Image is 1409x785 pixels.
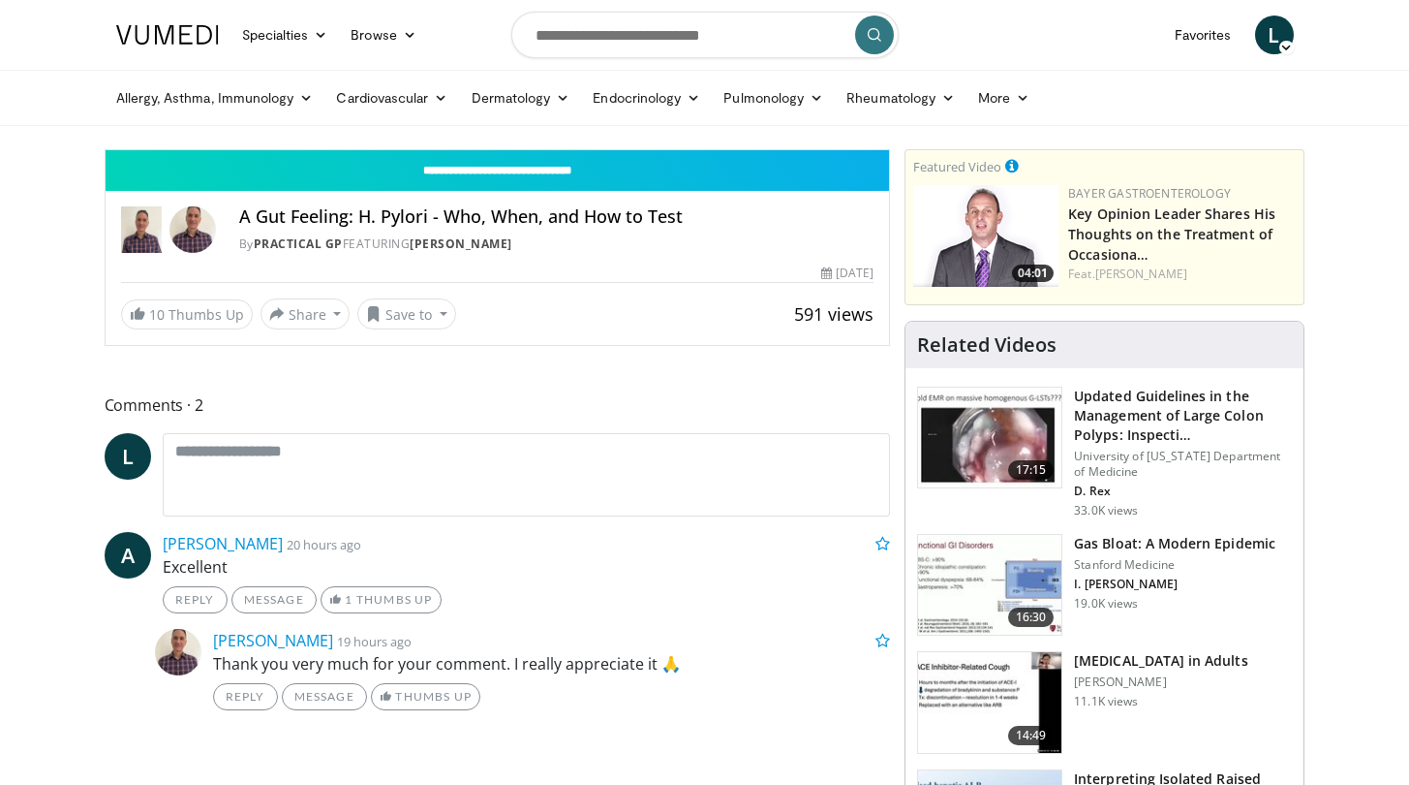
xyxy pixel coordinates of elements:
a: [PERSON_NAME] [213,630,333,651]
a: Specialties [230,16,340,54]
img: 11950cd4-d248-4755-8b98-ec337be04c84.150x105_q85_crop-smart_upscale.jpg [918,652,1061,753]
span: 04:01 [1012,265,1054,282]
button: Save to [357,298,456,330]
img: Avatar [155,629,201,675]
p: 11.1K views [1074,694,1138,709]
a: L [1255,16,1294,54]
span: 1 [345,592,352,607]
a: Key Opinion Leader Shares His Thoughts on the Treatment of Occasiona… [1068,204,1275,264]
input: Search topics, interventions [511,12,899,58]
span: 10 [149,305,165,324]
img: 9828b8df-38ad-4333-b93d-bb657251ca89.png.150x105_q85_crop-smart_upscale.png [913,185,1058,287]
a: Practical GP [254,235,343,252]
a: 14:49 [MEDICAL_DATA] in Adults [PERSON_NAME] 11.1K views [917,651,1292,754]
a: 04:01 [913,185,1058,287]
a: A [105,532,151,579]
button: Share [260,298,351,330]
a: More [966,78,1041,117]
a: Pulmonology [712,78,835,117]
a: Reply [213,683,278,710]
a: 16:30 Gas Bloat: A Modern Epidemic Stanford Medicine I. [PERSON_NAME] 19.0K views [917,534,1292,637]
h3: Updated Guidelines in the Management of Large Colon Polyps: Inspecti… [1074,387,1292,445]
a: Thumbs Up [371,683,480,710]
a: [PERSON_NAME] [410,235,512,252]
a: 10 Thumbs Up [121,299,253,330]
h3: Gas Bloat: A Modern Epidemic [1074,534,1275,553]
p: Stanford Medicine [1074,557,1275,573]
span: 16:30 [1008,608,1055,627]
a: Favorites [1163,16,1243,54]
img: Practical GP [121,206,162,253]
div: [DATE] [821,265,873,282]
a: 17:15 Updated Guidelines in the Management of Large Colon Polyps: Inspecti… University of [US_STA... [917,387,1292,518]
div: By FEATURING [239,235,873,253]
small: Featured Video [913,158,1001,175]
span: 591 views [794,302,873,326]
span: Comments 2 [105,392,891,418]
p: 19.0K views [1074,596,1138,612]
h3: [MEDICAL_DATA] in Adults [1074,651,1247,671]
p: [PERSON_NAME] [1074,675,1247,690]
small: 19 hours ago [337,633,412,650]
a: Reply [163,586,228,613]
img: VuMedi Logo [116,25,219,45]
h4: Related Videos [917,333,1057,357]
a: 1 Thumbs Up [321,586,442,613]
a: Message [231,586,317,613]
a: L [105,433,151,480]
p: D. Rex [1074,484,1292,499]
img: dfcfcb0d-b871-4e1a-9f0c-9f64970f7dd8.150x105_q85_crop-smart_upscale.jpg [918,388,1061,488]
img: Avatar [169,206,216,253]
span: 17:15 [1008,460,1055,480]
a: Message [282,683,367,710]
h4: A Gut Feeling: H. Pylori - Who, When, and How to Test [239,206,873,228]
span: 14:49 [1008,726,1055,745]
a: Rheumatology [835,78,966,117]
p: Excellent [163,555,891,579]
a: [PERSON_NAME] [163,533,283,554]
a: Endocrinology [581,78,712,117]
p: 33.0K views [1074,503,1138,518]
div: Feat. [1068,266,1296,283]
p: Thank you very much for your comment. I really appreciate it 🙏 [213,652,891,675]
a: [PERSON_NAME] [1095,266,1187,282]
a: Dermatology [460,78,582,117]
small: 20 hours ago [287,536,361,553]
p: University of [US_STATE] Department of Medicine [1074,449,1292,480]
img: 480ec31d-e3c1-475b-8289-0a0659db689a.150x105_q85_crop-smart_upscale.jpg [918,535,1061,636]
a: Bayer Gastroenterology [1068,185,1231,202]
a: Browse [339,16,428,54]
a: Cardiovascular [324,78,459,117]
p: I. [PERSON_NAME] [1074,577,1275,592]
a: Allergy, Asthma, Immunology [105,78,325,117]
